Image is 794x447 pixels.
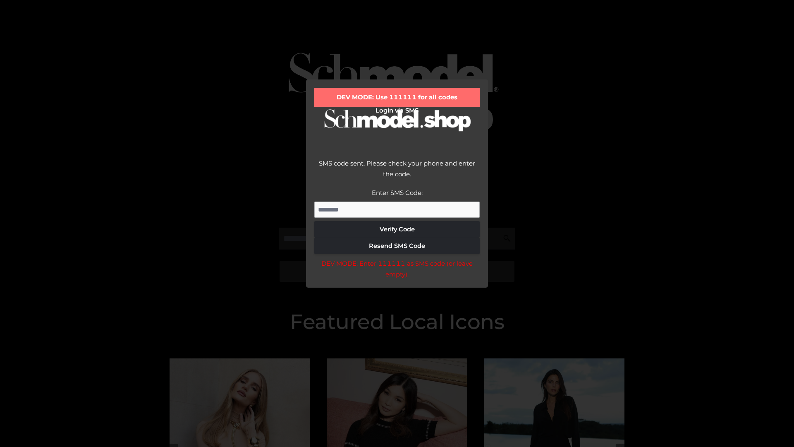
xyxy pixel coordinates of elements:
[314,221,480,238] button: Verify Code
[314,258,480,279] div: DEV MODE: Enter 111111 as SMS code (or leave empty).
[314,238,480,254] button: Resend SMS Code
[314,158,480,187] div: SMS code sent. Please check your phone and enter the code.
[372,189,423,197] label: Enter SMS Code:
[314,107,480,114] h2: Login via SMS
[314,88,480,107] div: DEV MODE: Use 111111 for all codes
